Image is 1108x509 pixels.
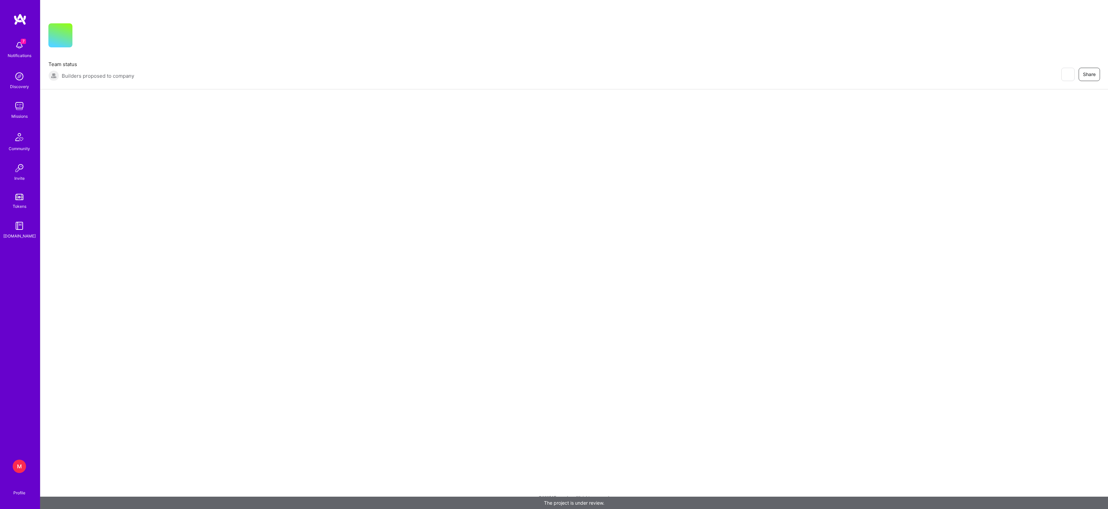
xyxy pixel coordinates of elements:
span: Team status [48,61,134,68]
div: Tokens [13,203,26,210]
div: M [13,460,26,473]
div: Invite [14,175,25,182]
i: icon CompanyGray [80,34,86,39]
img: bell [13,39,26,52]
i: icon EyeClosed [1065,72,1070,77]
img: Builders proposed to company [48,70,59,81]
img: teamwork [13,99,26,113]
span: Builders proposed to company [62,72,134,79]
a: M [11,460,28,473]
img: guide book [13,219,26,232]
img: logo [13,13,27,25]
img: tokens [15,194,23,200]
span: 7 [21,39,26,44]
div: Missions [11,113,28,120]
span: Share [1083,71,1096,78]
div: Profile [13,489,25,496]
img: Community [11,129,27,145]
div: Discovery [10,83,29,90]
img: Invite [13,161,26,175]
div: Community [9,145,30,152]
div: [DOMAIN_NAME] [3,232,36,239]
img: discovery [13,70,26,83]
div: Notifications [8,52,31,59]
a: Profile [11,482,28,496]
div: The project is under review. [40,497,1108,509]
button: Share [1079,68,1100,81]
